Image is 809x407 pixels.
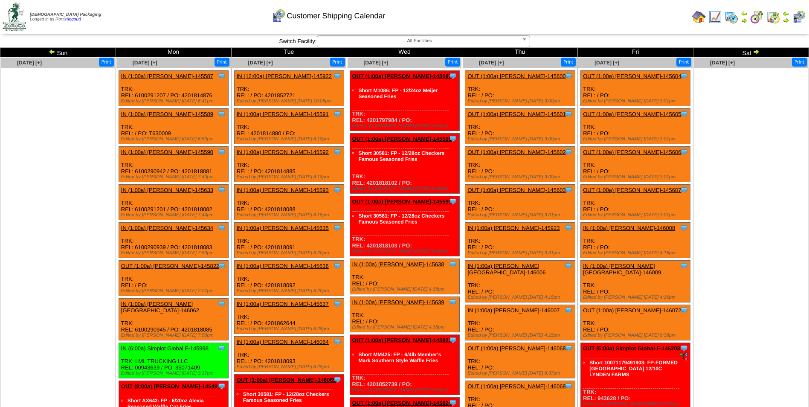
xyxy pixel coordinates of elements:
[363,60,388,66] a: [DATE] [+]
[121,149,213,155] a: IN (1:00a) [PERSON_NAME]-145590
[287,12,385,20] span: Customer Shipping Calendar
[583,345,680,352] a: OUT (5:00a) Simplot Global F-146203
[333,186,342,194] img: Tooltip
[680,224,688,232] img: Tooltip
[350,134,459,194] div: TRK: REL: 4201818102 / PO:
[583,401,690,407] div: Edited by [PERSON_NAME] [DATE] 9:37pm
[352,287,459,292] div: Edited by [PERSON_NAME] [DATE] 4:18pm
[352,299,444,305] a: IN (1:00a) [PERSON_NAME]-145639
[350,196,459,256] div: TRK: REL: 4201818103 / PO:
[564,382,573,390] img: Tooltip
[237,137,344,142] div: Edited by [PERSON_NAME] [DATE] 8:18pm
[581,261,690,302] div: TRK: REL: / PO:
[352,325,459,330] div: Edited by [PERSON_NAME] [DATE] 4:18pm
[234,147,344,182] div: TRK: REL: / PO: 4201814885
[465,343,575,378] div: TRK: REL: / PO:
[237,99,344,104] div: Edited by [PERSON_NAME] [DATE] 10:05pm
[676,58,691,67] button: Print
[583,137,690,142] div: Edited by [PERSON_NAME] [DATE] 3:01pm
[0,48,116,57] td: Sun
[359,150,445,162] a: Short 30581: FP - 12/28oz Checkers Famous Seasoned Fries
[248,60,273,66] a: [DATE] [+]
[467,111,565,117] a: OUT (1:00a) [PERSON_NAME]-145601
[467,295,574,300] div: Edited by [PERSON_NAME] [DATE] 4:15pm
[272,9,285,23] img: calendarcustomer.gif
[243,391,329,403] a: Short 30581: FP - 12/28oz Checkers Famous Seasoned Fries
[333,224,342,232] img: Tooltip
[217,186,226,194] img: Tooltip
[583,174,690,180] div: Edited by [PERSON_NAME] [DATE] 3:01pm
[445,58,460,67] button: Print
[352,186,459,191] div: Edited by [PERSON_NAME] [DATE] 6:39pm
[121,137,228,142] div: Edited by [PERSON_NAME] [DATE] 6:50pm
[237,263,329,269] a: IN (1:00a) [PERSON_NAME]-145636
[564,72,573,80] img: Tooltip
[467,73,565,79] a: OUT (1:00a) [PERSON_NAME]-145600
[467,263,545,276] a: IN (1:00a) [PERSON_NAME][GEOGRAPHIC_DATA]-146006
[352,73,452,79] a: OUT (1:00a) [PERSON_NAME]-145597
[350,259,459,294] div: TRK: REL: / PO:
[67,17,81,22] a: (logout)
[581,147,690,182] div: TRK: REL: / PO:
[792,58,807,67] button: Print
[237,187,329,193] a: IN (1:00a) [PERSON_NAME]-145593
[121,301,199,314] a: IN (1:00a) [PERSON_NAME][GEOGRAPHIC_DATA]-146062
[680,72,688,80] img: Tooltip
[237,225,329,231] a: IN (1:00a) [PERSON_NAME]-145635
[449,72,457,80] img: Tooltip
[121,371,228,376] div: Edited by [PERSON_NAME] [DATE] 3:17pm
[217,344,226,352] img: Tooltip
[693,48,809,57] td: Sat
[680,306,688,314] img: Tooltip
[753,48,760,55] img: arrowright.gif
[583,307,681,314] a: OUT (1:00a) [PERSON_NAME]-146072
[583,250,690,256] div: Edited by [PERSON_NAME] [DATE] 4:16pm
[333,110,342,118] img: Tooltip
[564,148,573,156] img: Tooltip
[564,110,573,118] img: Tooltip
[583,212,690,218] div: Edited by [PERSON_NAME] [DATE] 3:01pm
[465,185,575,220] div: TRK: REL: / PO:
[30,12,101,17] span: [DEMOGRAPHIC_DATA] Packaging
[119,299,228,340] div: TRK: REL: 6100290945 / PO: 4201818085
[465,305,575,340] div: TRK: REL: / PO:
[217,224,226,232] img: Tooltip
[237,250,344,256] div: Edited by [PERSON_NAME] [DATE] 8:20pm
[231,48,347,57] td: Tue
[121,225,213,231] a: IN (1:00a) [PERSON_NAME]-145634
[449,260,457,268] img: Tooltip
[449,134,457,143] img: Tooltip
[121,99,228,104] div: Edited by [PERSON_NAME] [DATE] 6:41pm
[119,223,228,258] div: TRK: REL: 6100290939 / PO: 4201818083
[333,337,342,346] img: Tooltip
[350,71,459,131] div: TRK: REL: 4201797984 / PO:
[741,10,748,17] img: arrowleft.gif
[237,377,336,383] a: OUT (1:00a) [PERSON_NAME]-146065
[449,398,457,407] img: Tooltip
[467,212,574,218] div: Edited by [PERSON_NAME] [DATE] 3:01pm
[347,48,462,57] td: Wed
[583,225,675,231] a: IN (1:00a) [PERSON_NAME]-146008
[119,261,228,296] div: TRK: REL: / PO:
[581,223,690,258] div: TRK: REL: / PO:
[564,186,573,194] img: Tooltip
[119,147,228,182] div: TRK: REL: 6100290942 / PO: 4201818081
[465,109,575,144] div: TRK: REL: / PO:
[217,72,226,80] img: Tooltip
[467,307,560,314] a: IN (1:00a) [PERSON_NAME]-146007
[479,60,504,66] a: [DATE] [+]
[234,261,344,296] div: TRK: REL: / PO: 4201818092
[121,345,209,352] a: IN (6:00a) Simplot Global F-145998
[234,109,344,144] div: TRK: REL: 4201814880 / PO:
[217,382,226,390] img: Tooltip
[352,123,459,128] div: Edited by [PERSON_NAME] [DATE] 6:24pm
[119,109,228,144] div: TRK: REL: / PO: T630009
[680,262,688,270] img: Tooltip
[359,213,445,225] a: Short 30581: FP - 12/28oz Checkers Famous Seasoned Fries
[710,60,735,66] a: [DATE] [+]
[121,73,213,79] a: IN (1:00a) [PERSON_NAME]-145587
[766,10,780,24] img: calendarinout.gif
